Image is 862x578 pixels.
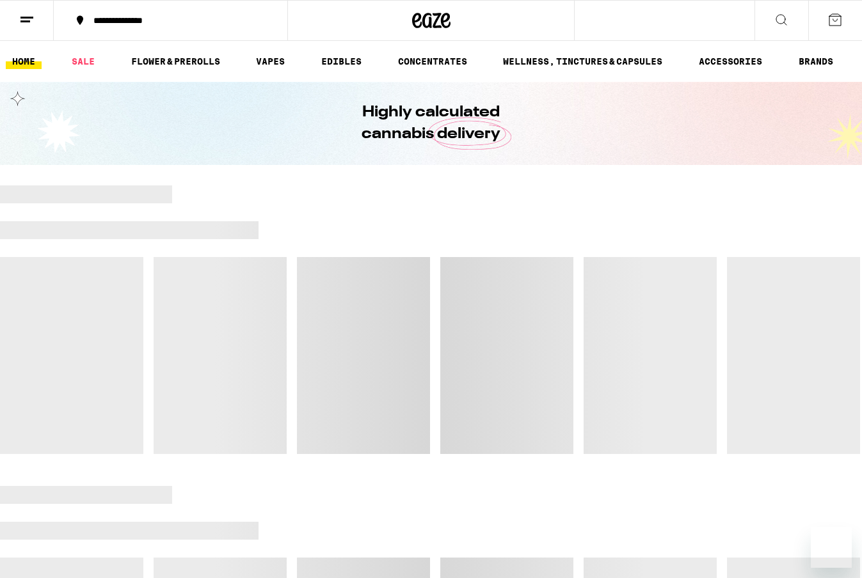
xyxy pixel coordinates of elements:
[315,54,368,69] a: EDIBLES
[326,102,537,145] h1: Highly calculated cannabis delivery
[497,54,669,69] a: WELLNESS, TINCTURES & CAPSULES
[6,54,42,69] a: HOME
[392,54,474,69] a: CONCENTRATES
[125,54,227,69] a: FLOWER & PREROLLS
[811,527,852,568] iframe: Button to launch messaging window
[65,54,101,69] a: SALE
[692,54,769,69] a: ACCESSORIES
[792,54,840,69] a: BRANDS
[250,54,291,69] a: VAPES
